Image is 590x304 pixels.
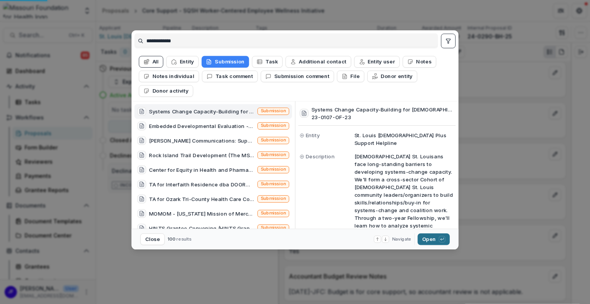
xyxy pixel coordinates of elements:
[312,106,454,113] h3: Systems Change Capacity-Building for [DEMOGRAPHIC_DATA] St. Louis Community Leaders & Organizers
[418,233,450,245] button: Open
[252,56,283,68] button: Task
[261,226,286,231] span: Submission
[149,224,255,232] div: HINTS Grantee Convening (HINTS Grantee Convening [DATE] - [DATE])
[403,56,436,68] button: Notes
[354,56,400,68] button: Entity user
[441,34,456,48] button: toggle filters
[139,85,193,97] button: Donor activity
[176,236,191,242] span: results
[312,113,454,121] h3: 23-0107-OF-23
[355,153,454,298] p: [DEMOGRAPHIC_DATA] St. Louisans face long-standing barriers to developing systems-change capacity...
[149,166,255,174] div: Center for Equity in Health and Pharmacy Careers (This project will create a pipeline to increase...
[167,236,175,242] span: 100
[261,196,286,202] span: Submission
[140,233,165,245] button: Close
[261,109,286,114] span: Submission
[166,56,199,68] button: Entity
[149,122,255,130] div: Embedded Developmental Evaluation - Years 2 & 3 (The key objectives of the proposed contract will...
[355,131,454,147] p: St. Louis [DEMOGRAPHIC_DATA] Plus Support Helpline
[139,71,199,82] button: Notes individual
[306,131,320,139] span: Entity
[337,71,364,82] button: File
[202,56,249,68] button: Submission
[261,123,286,129] span: Submission
[261,138,286,143] span: Submission
[139,56,163,68] button: All
[149,210,255,218] div: MOMOM - [US_STATE] Mission of Mercy (2-day free dental clinic for those who cannot afford care or...
[261,71,334,82] button: Submission comment
[149,108,255,115] div: Systems Change Capacity-Building for [DEMOGRAPHIC_DATA] St. Louis Community Leaders & Organizers ...
[261,153,286,158] span: Submission
[149,137,255,145] div: [PERSON_NAME] Communications: Support will be provided to Legal Aid of [GEOGRAPHIC_DATA][US_STATE...
[149,151,255,159] div: Rock Island Trail Development (The MSPF's seeks to raise funds for the Rock Island Trail State Pa...
[392,236,411,243] span: Navigate
[202,71,258,82] button: Task comment
[261,211,286,216] span: Submission
[149,181,255,188] div: TA for Interfaith Residence dba DOORWAYS (MoCAP technical assistance for Interfaith Residence dba...
[306,153,335,160] span: Description
[261,182,286,187] span: Submission
[261,167,286,173] span: Submission
[149,195,255,203] div: TA for Ozark Tri-County Health Care Consortium d/b/a ACCESS Family Care (MoCAP technical assistan...
[285,56,351,68] button: Additional contact
[367,71,417,82] button: Donor entity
